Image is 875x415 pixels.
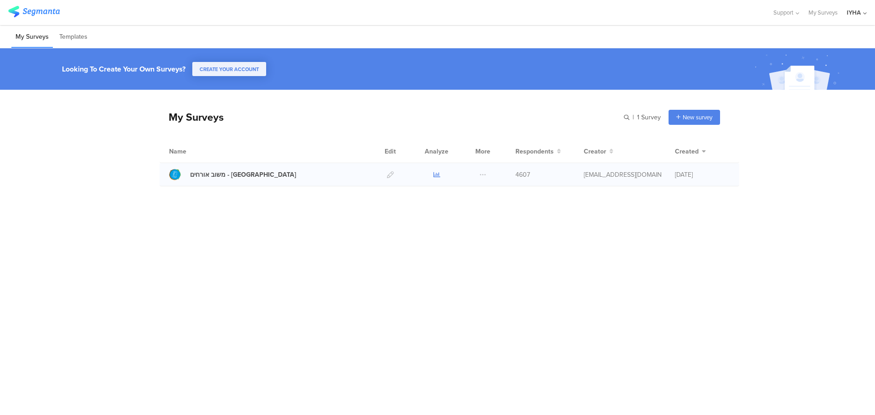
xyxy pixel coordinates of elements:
[515,147,561,156] button: Respondents
[584,147,613,156] button: Creator
[62,64,185,74] div: Looking To Create Your Own Surveys?
[169,147,224,156] div: Name
[11,26,53,48] li: My Surveys
[200,66,259,73] span: CREATE YOUR ACCOUNT
[8,6,60,17] img: segmanta logo
[473,140,493,163] div: More
[423,140,450,163] div: Analyze
[631,113,635,122] span: |
[192,62,266,76] button: CREATE YOUR ACCOUNT
[584,170,661,179] div: ofir@iyha.org.il
[55,26,92,48] li: Templates
[190,170,296,179] div: משוב אורחים - בית שאן
[751,51,845,92] img: create_account_image.svg
[675,147,699,156] span: Created
[847,8,861,17] div: IYHA
[675,170,730,179] div: [DATE]
[515,147,554,156] span: Respondents
[773,8,793,17] span: Support
[169,169,296,180] a: משוב אורחים - [GEOGRAPHIC_DATA]
[381,140,400,163] div: Edit
[160,109,224,125] div: My Surveys
[683,113,712,122] span: New survey
[637,113,661,122] span: 1 Survey
[675,147,706,156] button: Created
[584,147,606,156] span: Creator
[515,170,530,179] span: 4607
